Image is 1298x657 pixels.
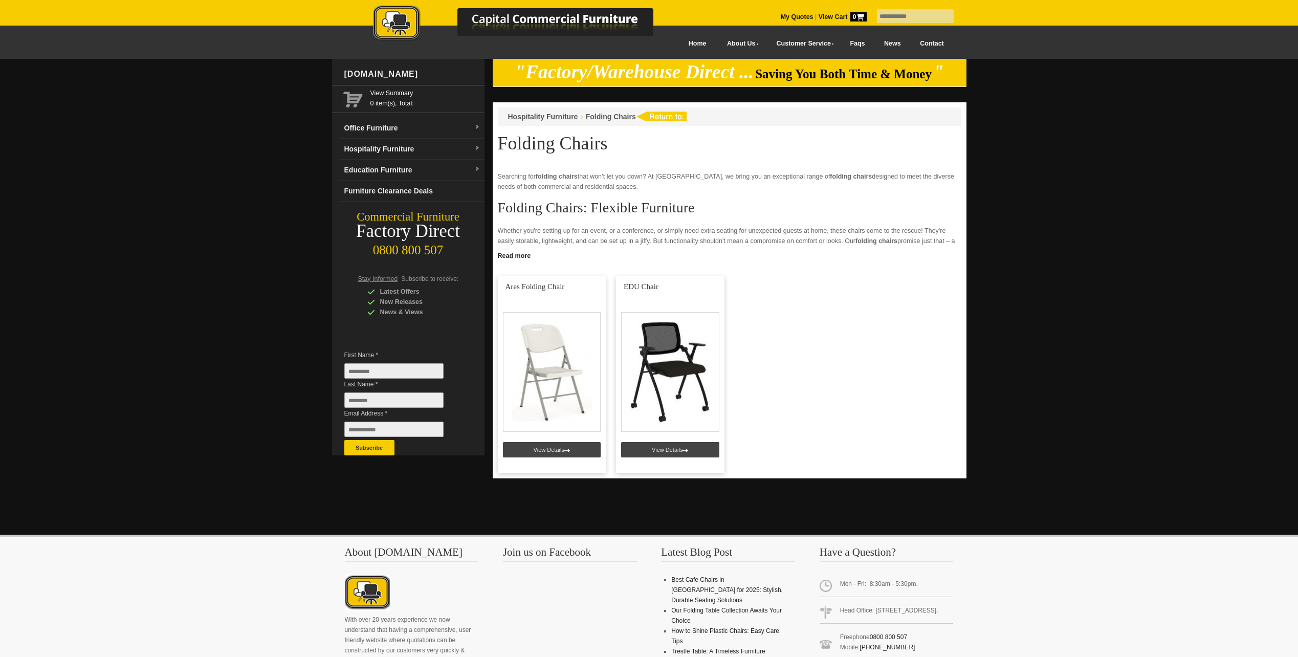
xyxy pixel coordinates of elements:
a: Education Furnituredropdown [340,160,485,181]
a: Hospitality Furniture [508,113,578,121]
a: Hospitality Furnituredropdown [340,139,485,160]
a: News [874,32,910,55]
span: First Name * [344,350,459,360]
span: Email Address * [344,408,459,419]
a: Contact [910,32,953,55]
a: Office Furnituredropdown [340,118,485,139]
a: About Us [716,32,765,55]
a: Furniture Clearance Deals [340,181,485,202]
a: Capital Commercial Furniture Logo [345,5,703,46]
div: Latest Offers [367,287,465,297]
h3: Join us on Facebook [503,547,637,562]
div: Factory Direct [332,224,485,238]
img: Capital Commercial Furniture Logo [345,5,703,42]
a: Our Folding Table Collection Awaits Your Choice [671,607,782,624]
span: Last Name * [344,379,459,389]
img: About CCFNZ Logo [345,575,390,611]
a: Folding Chairs [586,113,636,121]
em: "Factory/Warehouse Direct ... [515,61,754,82]
img: dropdown [474,124,480,130]
a: 0800 800 507 [870,633,907,641]
div: 0800 800 507 [332,238,485,257]
div: News & Views [367,307,465,317]
em: " [933,61,944,82]
img: dropdown [474,145,480,151]
strong: folding chairs [855,237,897,245]
h3: Latest Blog Post [661,547,795,562]
span: Saving You Both Time & Money [755,67,932,81]
img: return to [636,112,687,121]
p: Searching for that won’t let you down? At [GEOGRAPHIC_DATA], we bring you an exceptional range of... [498,171,961,192]
h3: About [DOMAIN_NAME] [345,547,479,562]
a: Best Cafe Chairs in [GEOGRAPHIC_DATA] for 2025: Stylish, Durable Seating Solutions [671,576,783,604]
button: Subscribe [344,440,394,455]
span: Mon - Fri: 8:30am - 5:30pm. [820,575,954,597]
a: How to Shine Plastic Chairs: Easy Care Tips [671,627,779,645]
span: 0 item(s), Total: [370,88,480,107]
div: Commercial Furniture [332,210,485,224]
span: Stay Informed [358,275,398,282]
input: Email Address * [344,422,444,437]
p: Whether you're setting up for an event, or a conference, or simply need extra seating for unexpec... [498,226,961,256]
strong: folding chairs [830,173,872,180]
h3: Have a Question? [820,547,954,562]
div: [DOMAIN_NAME] [340,59,485,90]
img: dropdown [474,166,480,172]
a: Click to read more [493,248,966,261]
h1: Folding Chairs [498,134,961,153]
strong: folding chairs [536,173,578,180]
a: View Summary [370,88,480,98]
input: First Name * [344,363,444,379]
span: 0 [850,12,867,21]
a: [PHONE_NUMBER] [860,644,915,651]
a: My Quotes [781,13,813,20]
input: Last Name * [344,392,444,408]
a: Faqs [841,32,875,55]
a: View Cart0 [817,13,866,20]
strong: View Cart [819,13,867,20]
span: Head Office: [STREET_ADDRESS]. [820,601,954,624]
li: › [580,112,583,122]
a: Customer Service [765,32,840,55]
span: Subscribe to receive: [401,275,458,282]
div: New Releases [367,297,465,307]
h2: Folding Chairs: Flexible Furniture [498,200,961,215]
